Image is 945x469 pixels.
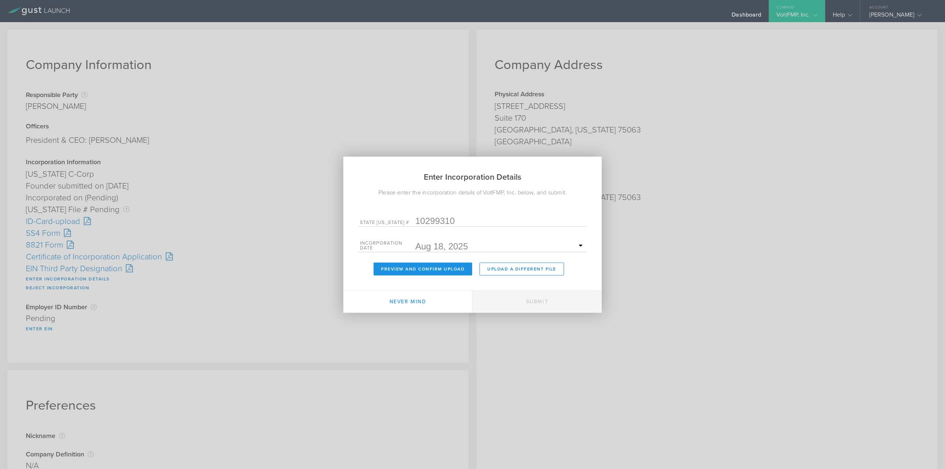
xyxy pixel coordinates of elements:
button: Preview and Confirm Upload [374,262,472,275]
input: Required [415,215,585,226]
label: Incorporation Date [360,241,415,252]
button: Submit [472,290,602,313]
iframe: Chat Widget [908,434,945,469]
div: Please enter the incorporation details of VoltFMP, Inc. below, and submit. [343,188,602,197]
button: Never mind [343,290,472,313]
button: Upload a different File [480,262,564,275]
input: Required [415,241,585,252]
label: State [US_STATE] # [360,220,415,226]
h2: Enter Incorporation Details [343,156,602,188]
